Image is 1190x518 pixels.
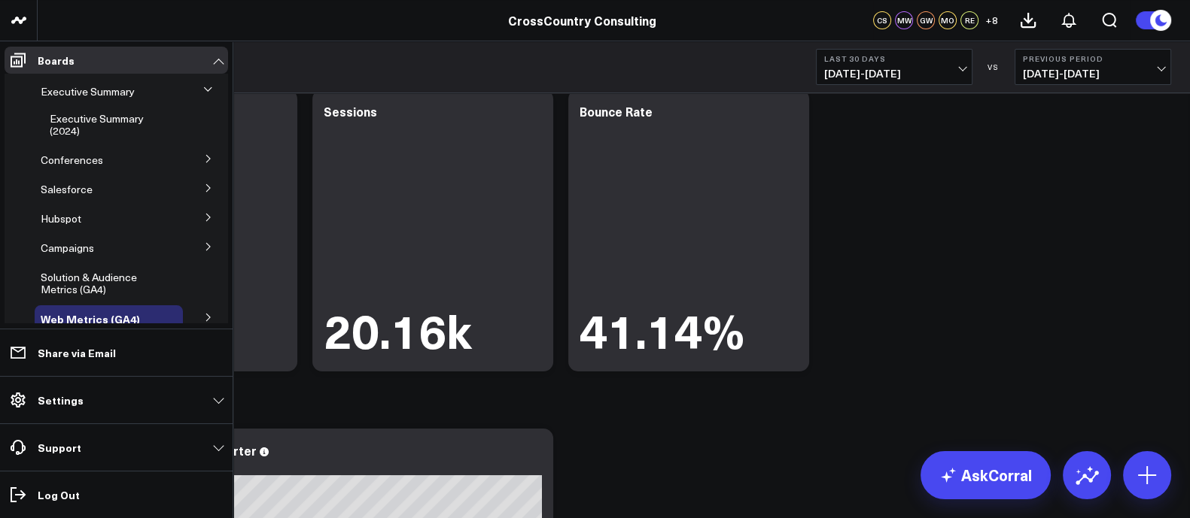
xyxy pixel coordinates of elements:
[1023,54,1163,63] b: Previous Period
[580,103,653,120] div: Bounce Rate
[816,49,972,85] button: Last 30 Days[DATE]-[DATE]
[41,213,81,225] a: Hubspot
[41,271,166,295] a: Solution & Audience Metrics (GA4)
[824,54,964,63] b: Last 30 Days
[41,270,137,296] span: Solution & Audience Metrics (GA4)
[824,68,964,80] span: [DATE] - [DATE]
[41,241,94,255] span: Campaigns
[41,313,140,325] a: Web Metrics (GA4)
[41,242,94,254] a: Campaigns
[41,86,135,98] a: Executive Summary
[41,211,81,226] span: Hubspot
[324,306,472,353] div: 20.16k
[324,103,377,120] div: Sessions
[921,451,1051,499] a: AskCorral
[980,62,1007,71] div: VS
[985,15,998,26] span: + 8
[38,347,116,359] p: Share via Email
[41,84,135,98] span: Executive Summary
[50,113,163,137] a: Executive Summary (2024)
[50,111,144,138] span: Executive Summary (2024)
[38,54,75,66] p: Boards
[982,11,1000,29] button: +8
[38,394,84,406] p: Settings
[580,306,745,353] div: 41.14%
[1015,49,1171,85] button: Previous Period[DATE]-[DATE]
[939,11,957,29] div: MO
[41,182,93,196] span: Salesforce
[873,11,891,29] div: CS
[917,11,935,29] div: GW
[895,11,913,29] div: MW
[960,11,978,29] div: RE
[38,441,81,453] p: Support
[38,489,80,501] p: Log Out
[5,481,228,508] a: Log Out
[1023,68,1163,80] span: [DATE] - [DATE]
[508,12,656,29] a: CrossCountry Consulting
[41,311,140,326] span: Web Metrics (GA4)
[41,153,103,167] span: Conferences
[41,154,103,166] a: Conferences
